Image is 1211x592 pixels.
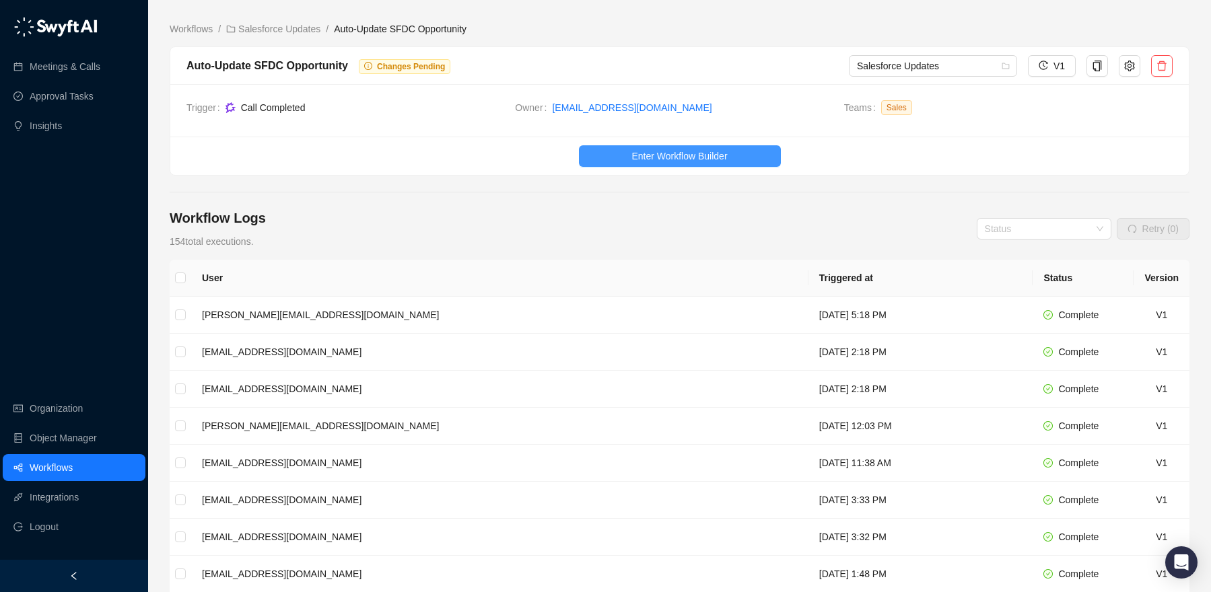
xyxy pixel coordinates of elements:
[1156,61,1167,71] span: delete
[808,482,1033,519] td: [DATE] 3:33 PM
[1058,346,1099,357] span: Complete
[1134,334,1189,371] td: V1
[857,56,1009,76] span: Salesforce Updates
[552,100,712,115] a: [EMAIL_ADDRESS][DOMAIN_NAME]
[191,297,808,334] td: [PERSON_NAME][EMAIL_ADDRESS][DOMAIN_NAME]
[1058,568,1099,579] span: Complete
[1058,383,1099,394] span: Complete
[1134,482,1189,519] td: V1
[30,513,59,540] span: Logout
[1134,519,1189,556] td: V1
[1058,457,1099,468] span: Complete
[1043,421,1053,431] span: check-circle
[1134,408,1189,445] td: V1
[13,17,98,37] img: logo-05li4sbe.png
[515,100,552,115] span: Owner
[1043,569,1053,579] span: check-circle
[1058,531,1099,542] span: Complete
[1058,309,1099,320] span: Complete
[191,334,808,371] td: [EMAIL_ADDRESS][DOMAIN_NAME]
[170,145,1189,167] a: Enter Workflow Builder
[631,149,727,163] span: Enter Workflow Builder
[1053,59,1065,73] span: V1
[1058,420,1099,431] span: Complete
[1058,494,1099,505] span: Complete
[1134,445,1189,482] td: V1
[226,24,236,34] span: folder
[69,571,79,581] span: left
[30,454,73,481] a: Workflows
[1033,260,1134,297] th: Status
[808,519,1033,556] td: [DATE] 3:32 PM
[1043,384,1053,394] span: check-circle
[218,22,221,36] li: /
[191,482,808,519] td: [EMAIL_ADDRESS][DOMAIN_NAME]
[1043,310,1053,320] span: check-circle
[1043,532,1053,542] span: check-circle
[30,83,94,110] a: Approval Tasks
[241,102,306,113] span: Call Completed
[1124,61,1135,71] span: setting
[30,424,97,451] a: Object Manager
[191,519,808,556] td: [EMAIL_ADDRESS][DOMAIN_NAME]
[167,22,215,36] a: Workflows
[13,522,23,531] span: logout
[170,209,266,227] h4: Workflow Logs
[170,236,254,247] span: 154 total executions.
[881,100,912,115] span: Sales
[808,371,1033,408] td: [DATE] 2:18 PM
[30,395,83,422] a: Organization
[808,297,1033,334] td: [DATE] 5:18 PM
[191,408,808,445] td: [PERSON_NAME][EMAIL_ADDRESS][DOMAIN_NAME]
[579,145,781,167] button: Enter Workflow Builder
[808,334,1033,371] td: [DATE] 2:18 PM
[377,62,445,71] span: Changes Pending
[1165,546,1198,579] div: Open Intercom Messenger
[191,371,808,408] td: [EMAIL_ADDRESS][DOMAIN_NAME]
[1043,458,1053,468] span: check-circle
[1092,61,1103,71] span: copy
[326,22,328,36] li: /
[30,112,62,139] a: Insights
[30,484,79,511] a: Integrations
[191,445,808,482] td: [EMAIL_ADDRESS][DOMAIN_NAME]
[808,408,1033,445] td: [DATE] 12:03 PM
[186,57,348,74] div: Auto-Update SFDC Opportunity
[1117,218,1189,239] button: Retry (0)
[1039,61,1048,70] span: history
[226,102,236,113] img: gong-Dwh8HbPa.png
[223,22,323,36] a: folder Salesforce Updates
[1134,371,1189,408] td: V1
[1043,495,1053,505] span: check-circle
[186,100,226,115] span: Trigger
[1134,297,1189,334] td: V1
[1028,55,1076,77] button: V1
[808,445,1033,482] td: [DATE] 11:38 AM
[191,260,808,297] th: User
[1043,347,1053,357] span: check-circle
[334,24,466,34] span: Auto-Update SFDC Opportunity
[1134,260,1189,297] th: Version
[808,260,1033,297] th: Triggered at
[364,62,372,70] span: info-circle
[30,53,100,80] a: Meetings & Calls
[844,100,881,120] span: Teams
